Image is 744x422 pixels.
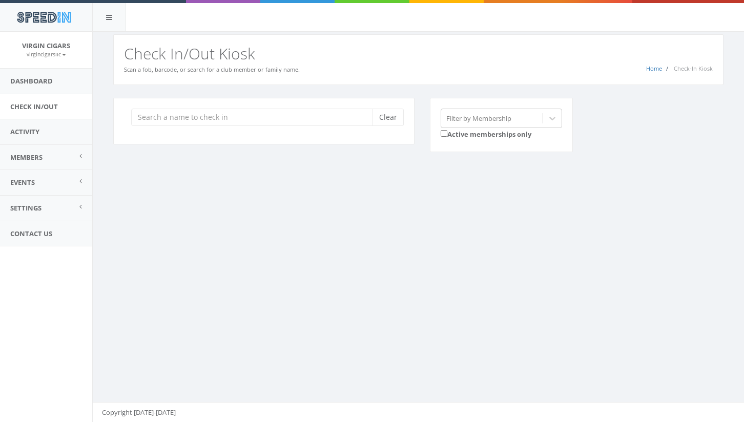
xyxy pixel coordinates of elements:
[124,66,300,73] small: Scan a fob, barcode, or search for a club member or family name.
[373,109,404,126] button: Clear
[646,65,662,72] a: Home
[441,128,531,139] label: Active memberships only
[10,229,52,238] span: Contact Us
[441,130,447,137] input: Active memberships only
[131,109,380,126] input: Search a name to check in
[10,153,43,162] span: Members
[10,203,42,213] span: Settings
[124,45,713,62] h2: Check In/Out Kiosk
[12,8,76,27] img: speedin_logo.png
[10,178,35,187] span: Events
[674,65,713,72] span: Check-In Kiosk
[27,51,66,58] small: virgincigarsllc
[446,113,511,123] div: Filter by Membership
[22,41,70,50] span: Virgin Cigars
[27,49,66,58] a: virgincigarsllc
